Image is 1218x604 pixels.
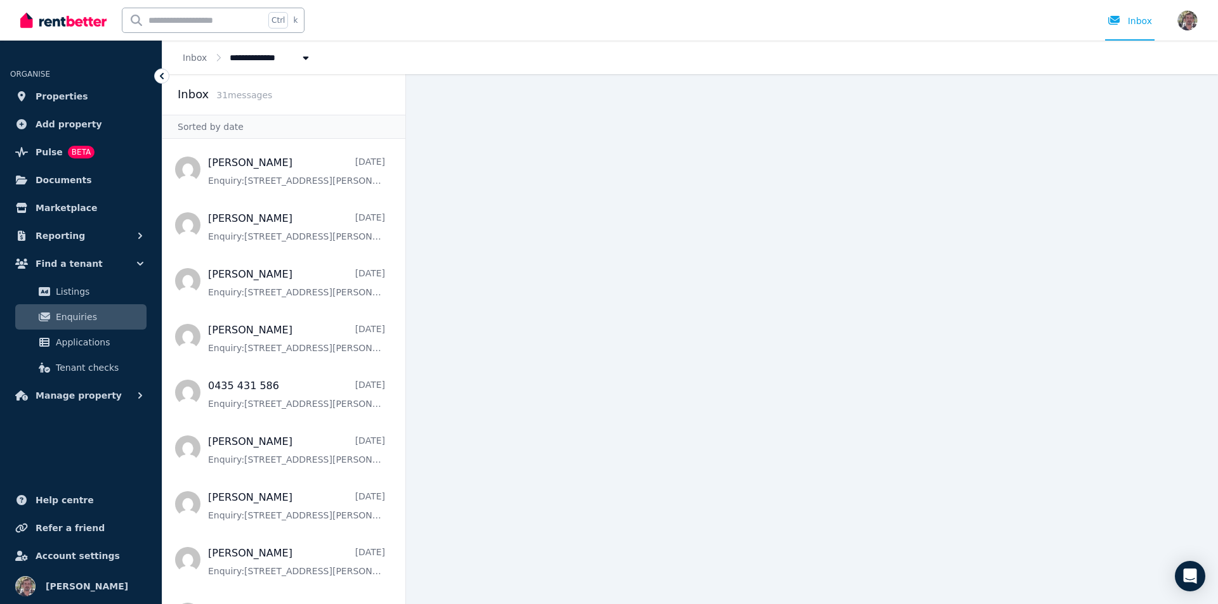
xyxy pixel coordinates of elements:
[15,355,147,380] a: Tenant checks
[1175,561,1205,591] div: Open Intercom Messenger
[36,200,97,215] span: Marketplace
[208,434,385,466] a: [PERSON_NAME][DATE]Enquiry:[STREET_ADDRESS][PERSON_NAME].
[208,490,385,522] a: [PERSON_NAME][DATE]Enquiry:[STREET_ADDRESS][PERSON_NAME].
[268,12,288,29] span: Ctrl
[56,360,141,375] span: Tenant checks
[208,323,385,354] a: [PERSON_NAME][DATE]Enquiry:[STREET_ADDRESS][PERSON_NAME].
[293,15,298,25] span: k
[15,304,147,330] a: Enquiries
[56,335,141,350] span: Applications
[208,546,385,577] a: [PERSON_NAME][DATE]Enquiry:[STREET_ADDRESS][PERSON_NAME].
[208,155,385,187] a: [PERSON_NAME][DATE]Enquiry:[STREET_ADDRESS][PERSON_NAME].
[36,492,94,508] span: Help centre
[216,90,272,100] span: 31 message s
[36,172,92,188] span: Documents
[10,70,50,79] span: ORGANISE
[183,53,207,63] a: Inbox
[162,115,405,139] div: Sorted by date
[10,84,152,109] a: Properties
[208,211,385,243] a: [PERSON_NAME][DATE]Enquiry:[STREET_ADDRESS][PERSON_NAME].
[10,195,152,221] a: Marketplace
[10,223,152,248] button: Reporting
[10,383,152,408] button: Manage property
[56,309,141,324] span: Enquiries
[10,251,152,276] button: Find a tenant
[162,41,332,74] nav: Breadcrumb
[36,228,85,243] span: Reporting
[10,543,152,569] a: Account settings
[68,146,95,158] span: BETA
[36,388,122,403] span: Manage property
[1177,10,1198,30] img: Roustam Akhmetov
[15,330,147,355] a: Applications
[36,548,120,563] span: Account settings
[10,515,152,541] a: Refer a friend
[36,145,63,160] span: Pulse
[15,279,147,304] a: Listings
[178,86,209,103] h2: Inbox
[36,520,105,536] span: Refer a friend
[208,267,385,299] a: [PERSON_NAME][DATE]Enquiry:[STREET_ADDRESS][PERSON_NAME].
[10,487,152,513] a: Help centre
[36,117,102,132] span: Add property
[36,89,88,104] span: Properties
[1108,15,1152,27] div: Inbox
[56,284,141,299] span: Listings
[10,139,152,165] a: PulseBETA
[46,579,128,594] span: [PERSON_NAME]
[15,576,36,596] img: Roustam Akhmetov
[10,167,152,193] a: Documents
[36,256,103,271] span: Find a tenant
[20,11,107,30] img: RentBetter
[208,378,385,410] a: 0435 431 586[DATE]Enquiry:[STREET_ADDRESS][PERSON_NAME].
[162,139,405,604] nav: Message list
[10,112,152,137] a: Add property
